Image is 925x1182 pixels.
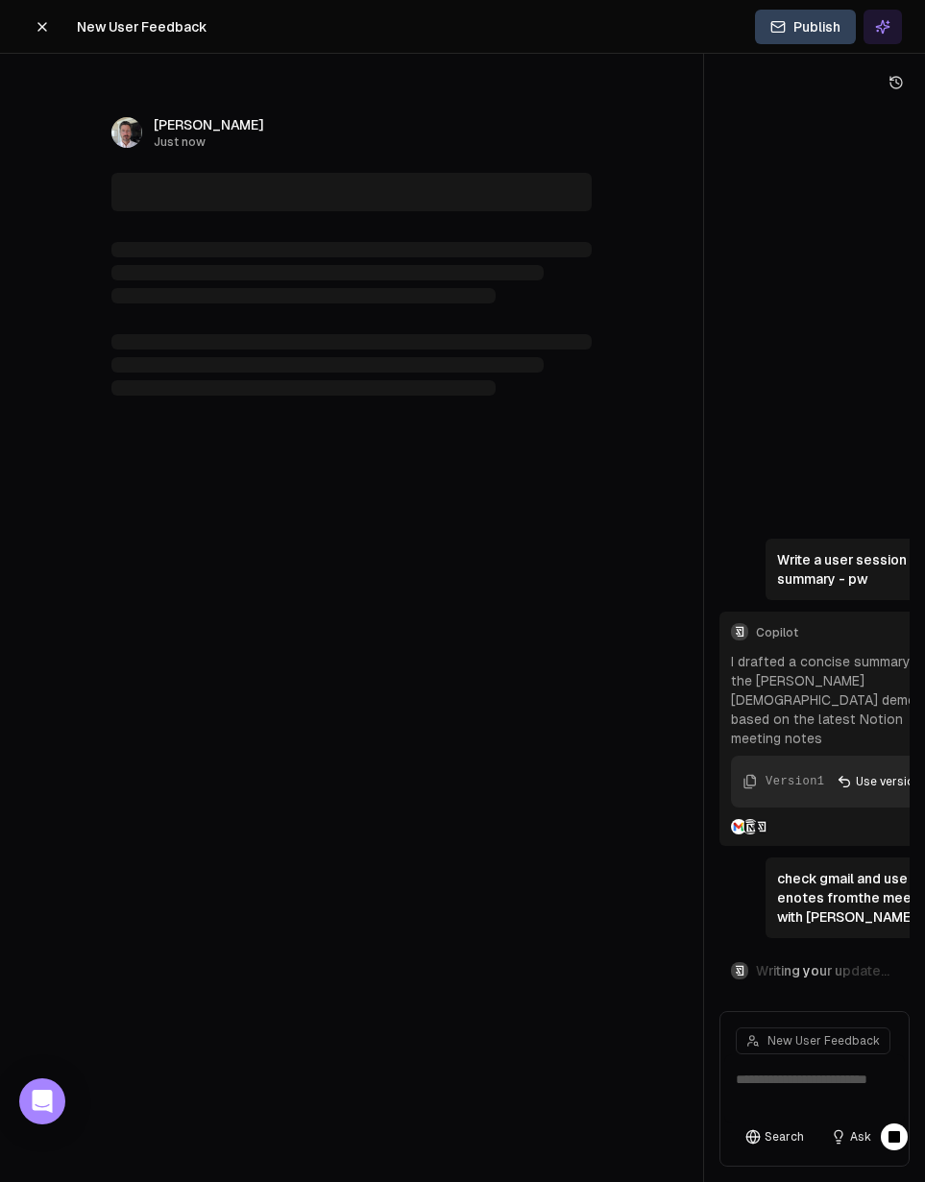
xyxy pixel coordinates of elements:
img: Gmail [731,819,746,834]
img: Samepage [754,819,769,834]
button: Search [736,1123,814,1150]
button: Publish [755,10,856,44]
button: Ask [821,1123,881,1150]
p: Writing your update... [756,961,889,980]
span: [PERSON_NAME] [154,115,264,134]
img: _image [111,117,142,148]
div: Open Intercom Messenger [19,1078,65,1124]
span: New User Feedback [767,1033,880,1049]
img: Notion [742,819,758,834]
span: New User Feedback [77,17,207,36]
div: Version 1 [766,773,824,790]
span: Just now [154,134,264,150]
